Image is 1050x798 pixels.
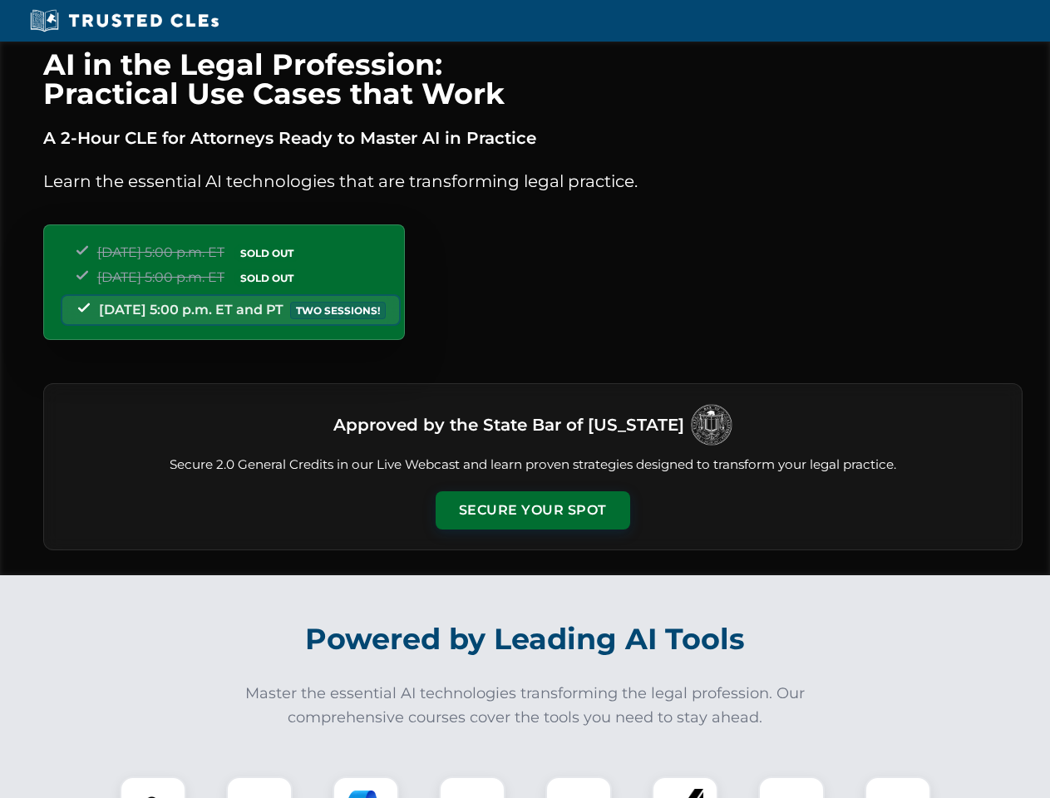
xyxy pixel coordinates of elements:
h3: Approved by the State Bar of [US_STATE] [333,410,684,440]
h1: AI in the Legal Profession: Practical Use Cases that Work [43,50,1023,108]
h2: Powered by Leading AI Tools [65,610,986,668]
p: A 2-Hour CLE for Attorneys Ready to Master AI in Practice [43,125,1023,151]
p: Master the essential AI technologies transforming the legal profession. Our comprehensive courses... [234,682,816,730]
span: SOLD OUT [234,269,299,287]
button: Secure Your Spot [436,491,630,530]
span: [DATE] 5:00 p.m. ET [97,269,224,285]
span: SOLD OUT [234,244,299,262]
span: [DATE] 5:00 p.m. ET [97,244,224,260]
p: Learn the essential AI technologies that are transforming legal practice. [43,168,1023,195]
img: Logo [691,404,732,446]
img: Trusted CLEs [25,8,224,33]
p: Secure 2.0 General Credits in our Live Webcast and learn proven strategies designed to transform ... [64,456,1002,475]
